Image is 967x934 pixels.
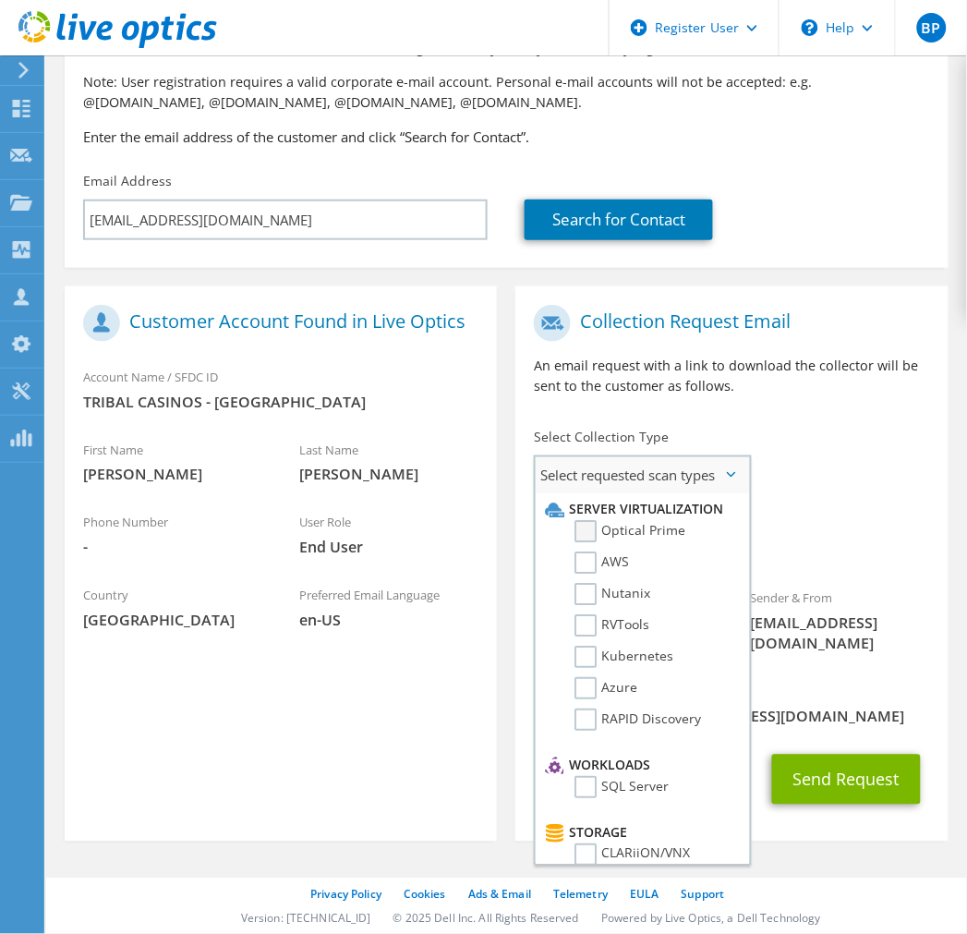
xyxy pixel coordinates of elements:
[682,887,725,903] a: Support
[299,611,478,631] span: en-US
[83,538,262,558] span: -
[540,499,740,521] li: Server Virtualization
[574,678,637,700] label: Azure
[65,576,281,640] div: Country
[299,465,478,485] span: [PERSON_NAME]
[525,200,713,240] a: Search for Contact
[281,431,497,494] div: Last Name
[601,911,821,927] li: Powered by Live Optics, a Dell Technology
[772,755,921,805] button: Send Request
[281,576,497,640] div: Preferred Email Language
[534,428,669,446] label: Select Collection Type
[83,127,930,147] h3: Enter the email address of the customer and click “Search for Contact”.
[310,887,381,903] a: Privacy Policy
[917,13,947,42] span: BP
[630,887,659,903] a: EULA
[540,755,740,777] li: Workloads
[536,457,749,494] span: Select requested scan types
[83,305,469,342] h1: Customer Account Found in Live Optics
[534,356,929,396] p: An email request with a link to download the collector will be sent to the customer as follows.
[65,503,281,567] div: Phone Number
[468,887,531,903] a: Ads & Email
[299,538,478,558] span: End User
[540,822,740,844] li: Storage
[393,911,579,927] li: © 2025 Dell Inc. All Rights Reserved
[515,502,948,570] div: Requested Collections
[574,647,673,669] label: Kubernetes
[281,503,497,567] div: User Role
[83,392,478,412] span: TRIBAL CASINOS - [GEOGRAPHIC_DATA]
[574,710,701,732] label: RAPID Discovery
[574,615,649,637] label: RVTools
[534,305,920,342] h1: Collection Request Email
[732,579,949,663] div: Sender & From
[83,72,930,113] p: Note: User registration requires a valid corporate e-mail account. Personal e-mail accounts will ...
[574,584,650,606] label: Nutanix
[751,613,930,654] span: [EMAIL_ADDRESS][DOMAIN_NAME]
[802,19,818,36] svg: \n
[574,521,685,543] label: Optical Prime
[83,465,262,485] span: [PERSON_NAME]
[515,579,731,663] div: To
[65,358,497,421] div: Account Name / SFDC ID
[574,844,690,867] label: CLARiiON/VNX
[65,431,281,494] div: First Name
[574,777,669,799] label: SQL Server
[515,673,948,736] div: CC & Reply To
[574,552,629,575] label: AWS
[83,611,262,631] span: [GEOGRAPHIC_DATA]
[404,887,446,903] a: Cookies
[553,887,608,903] a: Telemetry
[241,911,371,927] li: Version: [TECHNICAL_ID]
[83,172,172,190] label: Email Address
